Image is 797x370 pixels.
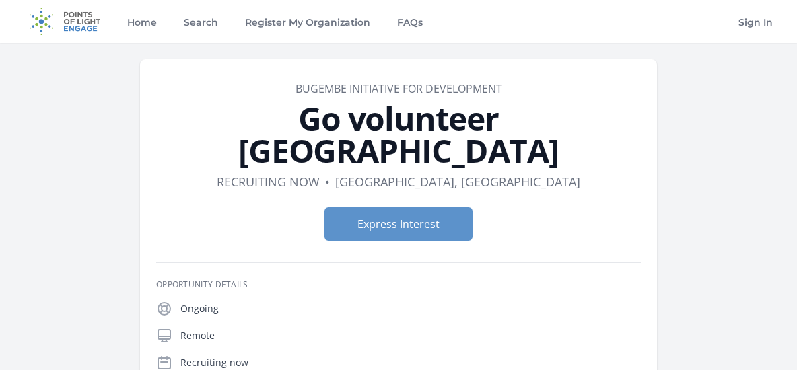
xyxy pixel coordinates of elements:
[217,172,320,191] dd: Recruiting now
[180,302,641,316] p: Ongoing
[180,329,641,342] p: Remote
[335,172,580,191] dd: [GEOGRAPHIC_DATA], [GEOGRAPHIC_DATA]
[180,356,641,369] p: Recruiting now
[296,81,502,96] a: Bugembe Initiative for Development
[156,102,641,167] h1: Go volunteer [GEOGRAPHIC_DATA]
[324,207,473,241] button: Express Interest
[325,172,330,191] div: •
[156,279,641,290] h3: Opportunity Details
